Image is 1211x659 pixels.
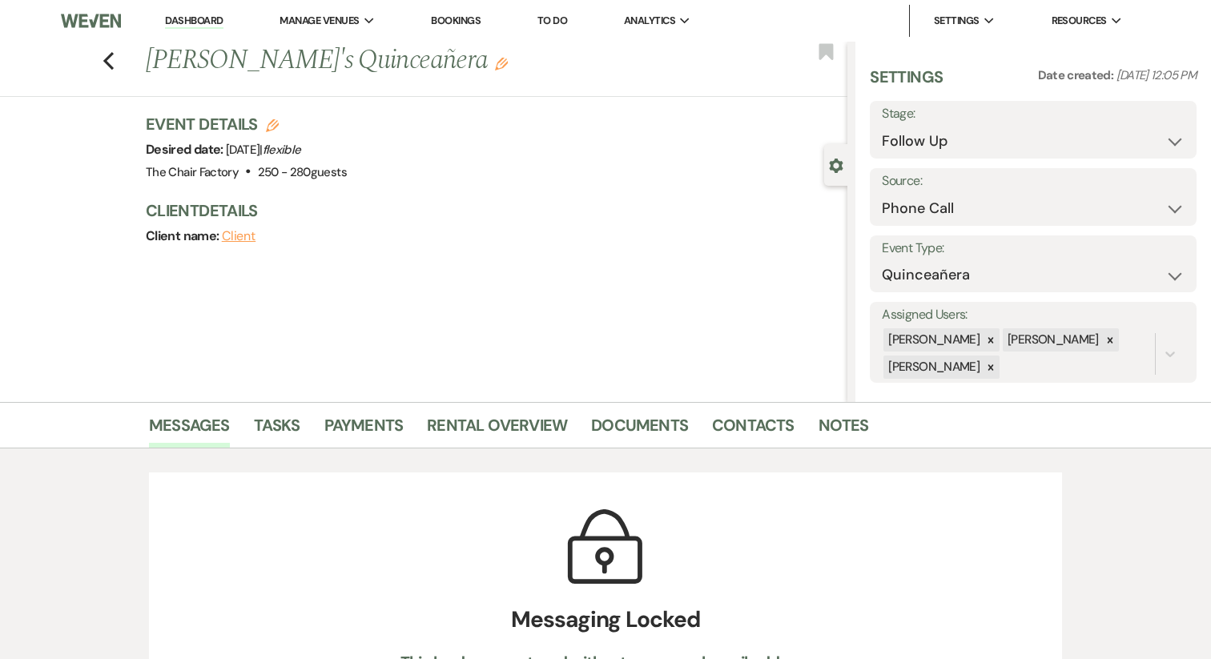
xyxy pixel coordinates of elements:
div: [PERSON_NAME] [883,328,982,352]
button: Client [222,230,256,243]
div: [PERSON_NAME] [1003,328,1101,352]
a: Rental Overview [427,412,567,448]
a: Documents [591,412,688,448]
h1: [PERSON_NAME]'s Quinceañera [146,42,701,80]
a: Messages [149,412,230,448]
a: Notes [819,412,869,448]
h4: Messaging Locked [332,603,879,637]
h3: Client Details [146,199,831,222]
div: [PERSON_NAME] [883,356,982,379]
span: Resources [1052,13,1107,29]
label: Assigned Users: [882,303,1185,327]
span: flexible [263,142,301,158]
a: Tasks [254,412,300,448]
a: Dashboard [165,14,223,29]
span: [DATE] | [226,142,300,158]
span: [DATE] 12:05 PM [1116,67,1197,83]
h3: Event Details [146,113,347,135]
span: The Chair Factory [146,164,239,180]
a: Contacts [712,412,795,448]
label: Event Type: [882,237,1185,260]
img: Weven Logo [61,4,121,38]
span: Client name: [146,227,222,244]
span: Analytics [624,13,675,29]
a: Bookings [431,14,481,27]
span: 250 - 280 guests [258,164,347,180]
span: Manage Venues [280,13,359,29]
label: Source: [882,170,1185,193]
a: To Do [537,14,567,27]
a: Payments [324,412,404,448]
span: Date created: [1038,67,1116,83]
span: Desired date: [146,141,226,158]
h3: Settings [870,66,943,101]
button: Close lead details [829,157,843,172]
button: Edit [495,56,508,70]
label: Stage: [882,102,1185,126]
span: Settings [934,13,980,29]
